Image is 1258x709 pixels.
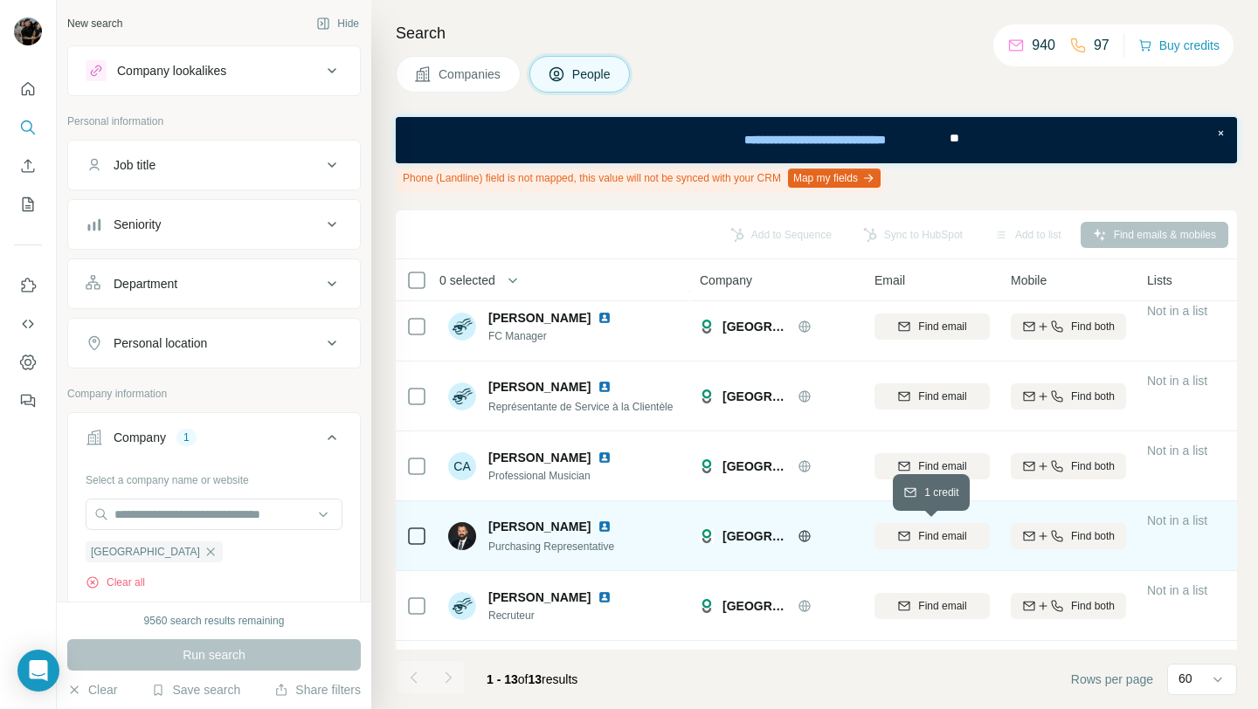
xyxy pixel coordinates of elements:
[114,275,177,293] div: Department
[67,386,361,402] p: Company information
[488,449,591,466] span: [PERSON_NAME]
[144,613,285,629] div: 9560 search results remaining
[14,385,42,416] button: Feedback
[1147,583,1207,597] span: Not in a list
[488,309,591,327] span: [PERSON_NAME]
[722,388,789,405] span: [GEOGRAPHIC_DATA]
[1011,453,1126,479] button: Find both
[439,272,495,289] span: 0 selected
[918,598,966,614] span: Find email
[14,347,42,378] button: Dashboard
[448,522,476,550] img: Avatar
[114,156,156,174] div: Job title
[598,590,612,604] img: LinkedIn logo
[700,529,714,543] img: Logo of Golf Avenue
[1094,35,1109,56] p: 97
[918,319,966,334] span: Find email
[1071,598,1115,614] span: Find both
[488,608,619,623] span: Recruteur
[874,313,990,340] button: Find email
[1138,33,1220,58] button: Buy credits
[448,452,476,480] div: CA
[874,272,905,289] span: Email
[488,518,591,535] span: [PERSON_NAME]
[598,451,612,465] img: LinkedIn logo
[788,169,881,188] button: Map my fields
[487,672,518,686] span: 1 - 13
[874,593,990,619] button: Find email
[1011,313,1126,340] button: Find both
[68,263,360,305] button: Department
[448,313,476,341] img: Avatar
[1147,304,1207,318] span: Not in a list
[918,389,966,404] span: Find email
[14,73,42,105] button: Quick start
[396,117,1237,163] iframe: Banner
[396,163,884,193] div: Phone (Landline) field is not mapped, this value will not be synced with your CRM
[304,10,371,37] button: Hide
[488,468,619,484] span: Professional Musician
[700,389,714,403] img: Logo of Golf Avenue
[700,459,714,473] img: Logo of Golf Avenue
[151,681,240,699] button: Save search
[488,540,614,553] span: Purchasing Representative
[114,216,161,233] div: Seniority
[14,150,42,182] button: Enrich CSV
[1011,383,1126,410] button: Find both
[1011,272,1047,289] span: Mobile
[68,144,360,186] button: Job title
[488,328,619,344] span: FC Manager
[572,65,612,83] span: People
[529,672,543,686] span: 13
[68,50,360,92] button: Company lookalikes
[448,592,476,620] img: Avatar
[14,17,42,45] img: Avatar
[918,528,966,544] span: Find email
[176,430,197,445] div: 1
[1071,319,1115,334] span: Find both
[518,672,529,686] span: of
[14,270,42,301] button: Use Surfe on LinkedIn
[1147,513,1207,527] span: Not in a list
[722,458,789,475] span: [GEOGRAPHIC_DATA]
[1147,444,1207,458] span: Not in a list
[598,520,612,533] img: LinkedIn logo
[67,114,361,129] p: Personal information
[700,320,714,334] img: Logo of Golf Avenue
[86,575,145,590] button: Clear all
[68,416,360,465] button: Company1
[67,681,117,699] button: Clear
[488,378,591,396] span: [PERSON_NAME]
[700,599,714,613] img: Logo of Golf Avenue
[68,203,360,245] button: Seniority
[86,465,342,488] div: Select a company name or website
[1011,593,1126,619] button: Find both
[114,429,166,446] div: Company
[487,672,577,686] span: results
[67,16,122,31] div: New search
[1071,389,1115,404] span: Find both
[488,589,591,606] span: [PERSON_NAME]
[68,322,360,364] button: Personal location
[1147,374,1207,388] span: Not in a list
[114,334,207,352] div: Personal location
[396,21,1237,45] h4: Search
[91,544,200,560] span: [GEOGRAPHIC_DATA]
[1179,670,1192,687] p: 60
[17,650,59,692] div: Open Intercom Messenger
[598,380,612,394] img: LinkedIn logo
[1071,671,1153,688] span: Rows per page
[439,65,502,83] span: Companies
[598,311,612,325] img: LinkedIn logo
[722,318,789,335] span: [GEOGRAPHIC_DATA]
[874,453,990,479] button: Find email
[274,681,361,699] button: Share filters
[1011,523,1126,549] button: Find both
[14,308,42,340] button: Use Surfe API
[1071,528,1115,544] span: Find both
[874,383,990,410] button: Find email
[1147,272,1172,289] span: Lists
[1032,35,1055,56] p: 940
